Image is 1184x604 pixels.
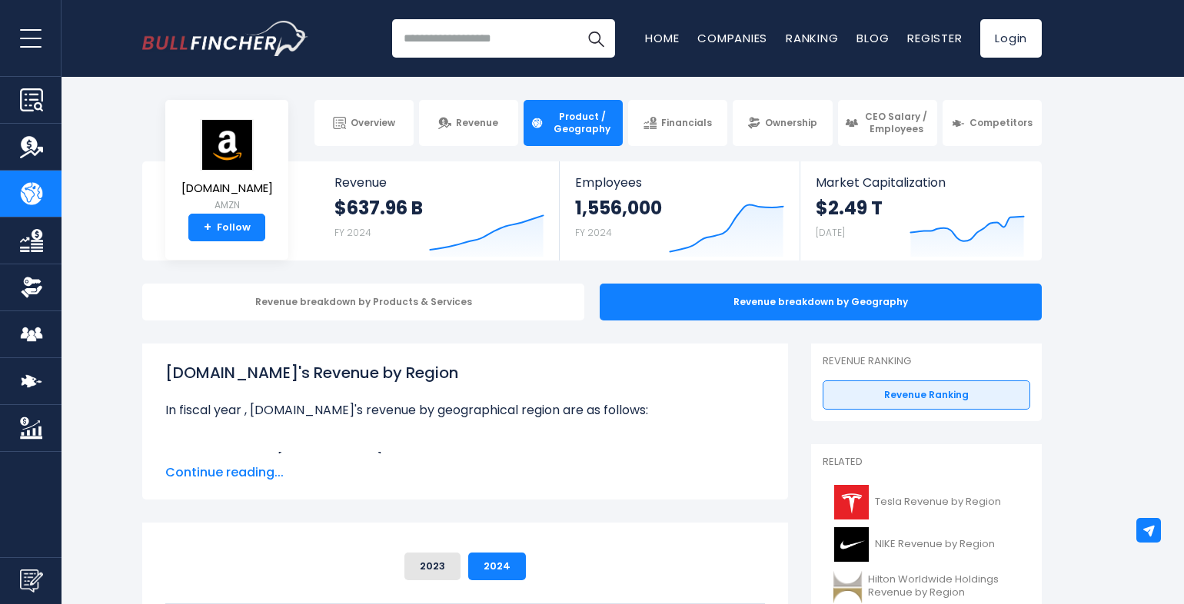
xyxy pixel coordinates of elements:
[334,226,371,239] small: FY 2024
[823,523,1030,566] a: NIKE Revenue by Region
[142,284,584,320] div: Revenue breakdown by Products & Services
[765,117,817,129] span: Ownership
[404,553,461,580] button: 2023
[560,161,799,261] a: Employees 1,556,000 FY 2024
[20,276,43,299] img: Ownership
[823,380,1030,410] a: Revenue Ranking
[600,284,1042,320] div: Revenue breakdown by Geography
[969,117,1033,129] span: Competitors
[334,175,544,190] span: Revenue
[943,100,1042,146] a: Competitors
[351,117,395,129] span: Overview
[697,30,767,46] a: Companies
[823,456,1030,469] p: Related
[800,161,1040,261] a: Market Capitalization $2.49 T [DATE]
[575,226,612,239] small: FY 2024
[181,198,273,212] small: AMZN
[165,361,765,384] h1: [DOMAIN_NAME]'s Revenue by Region
[181,118,274,214] a: [DOMAIN_NAME] AMZN
[188,214,265,241] a: +Follow
[645,30,679,46] a: Home
[204,221,211,234] strong: +
[628,100,727,146] a: Financials
[816,175,1025,190] span: Market Capitalization
[419,100,518,146] a: Revenue
[181,182,273,195] span: [DOMAIN_NAME]
[875,538,995,551] span: NIKE Revenue by Region
[334,196,423,220] strong: $637.96 B
[456,117,498,129] span: Revenue
[875,496,1001,509] span: Tesla Revenue by Region
[863,111,930,134] span: CEO Salary / Employees
[142,21,308,56] img: Bullfincher logo
[816,196,883,220] strong: $2.49 T
[838,100,937,146] a: CEO Salary / Employees
[165,463,765,482] span: Continue reading...
[548,111,616,134] span: Product / Geography
[832,485,870,519] img: TSLA logo
[907,30,962,46] a: Register
[577,19,615,58] button: Search
[524,100,623,146] a: Product / Geography
[786,30,838,46] a: Ranking
[832,569,863,604] img: HLT logo
[391,450,520,468] a: Revenue by Products
[575,196,662,220] strong: 1,556,000
[823,481,1030,523] a: Tesla Revenue by Region
[868,573,1021,599] span: Hilton Worldwide Holdings Revenue by Region
[314,100,414,146] a: Overview
[142,21,308,56] a: Go to homepage
[856,30,889,46] a: Blog
[468,553,526,580] button: 2024
[661,117,712,129] span: Financials
[575,175,783,190] span: Employees
[165,401,765,420] p: In fiscal year , [DOMAIN_NAME]'s revenue by geographical region are as follows:
[816,226,845,239] small: [DATE]
[319,161,560,261] a: Revenue $637.96 B FY 2024
[980,19,1042,58] a: Login
[832,527,870,562] img: NKE logo
[823,355,1030,368] p: Revenue Ranking
[733,100,832,146] a: Ownership
[165,450,765,469] p: Learn more about [DOMAIN_NAME]’s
